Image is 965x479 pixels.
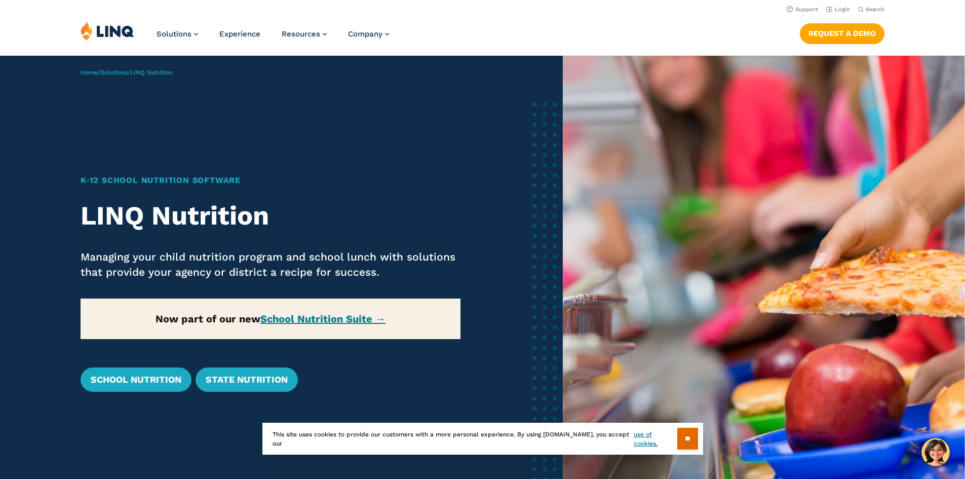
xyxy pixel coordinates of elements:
[196,367,298,392] a: State Nutrition
[130,69,173,76] span: LINQ Nutrition
[81,69,98,76] a: Home
[156,313,385,325] strong: Now part of our new
[81,249,461,280] p: Managing your child nutrition program and school lunch with solutions that provide your agency or...
[157,29,191,39] span: Solutions
[81,21,134,41] img: LINQ | K‑12 Software
[81,367,191,392] a: School Nutrition
[260,313,385,325] a: School Nutrition Suite →
[800,23,884,44] a: Request a Demo
[157,21,389,55] nav: Primary Navigation
[634,430,677,448] a: use of cookies.
[921,438,950,466] button: Hello, have a question? Let’s chat.
[348,29,382,39] span: Company
[81,69,173,76] span: / /
[800,21,884,44] nav: Button Navigation
[866,6,884,13] span: Search
[787,6,818,13] a: Support
[219,29,260,39] a: Experience
[157,29,198,39] a: Solutions
[81,200,269,231] strong: LINQ Nutrition
[81,174,461,187] h1: K‑12 School Nutrition Software
[348,29,389,39] a: Company
[100,69,128,76] a: Solutions
[262,423,703,455] div: This site uses cookies to provide our customers with a more personal experience. By using [DOMAIN...
[282,29,327,39] a: Resources
[858,6,884,13] button: Open Search Bar
[282,29,320,39] span: Resources
[826,6,850,13] a: Login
